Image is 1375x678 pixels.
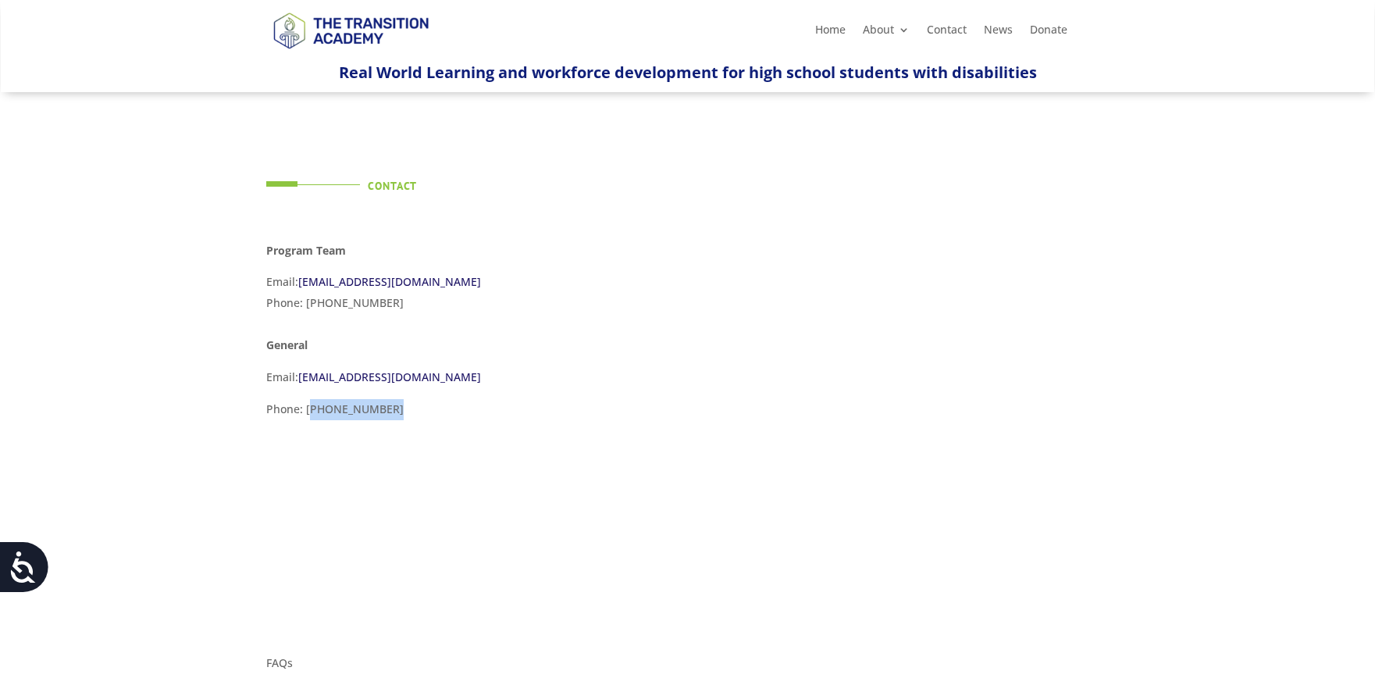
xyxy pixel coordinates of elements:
[266,2,435,58] img: TTA Brand_TTA Primary Logo_Horizontal_Light BG
[266,337,308,352] strong: General
[815,24,846,41] a: Home
[711,143,1109,533] iframe: TTA Newsletter Sign Up
[339,62,1037,83] span: Real World Learning and workforce development for high school students with disabilities
[927,24,967,41] a: Contact
[266,243,346,258] strong: Program Team
[266,653,1110,674] p: FAQs
[368,180,664,199] h4: Contact
[266,272,664,324] p: Email: Phone: [PHONE_NUMBER]
[1030,24,1067,41] a: Donate
[298,369,481,384] a: [EMAIL_ADDRESS][DOMAIN_NAME]
[266,399,664,431] p: Phone: [PHONE_NUMBER]
[298,274,481,289] a: [EMAIL_ADDRESS][DOMAIN_NAME]
[266,46,435,61] a: Logo-Noticias
[266,367,664,399] p: Email:
[984,24,1013,41] a: News
[863,24,910,41] a: About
